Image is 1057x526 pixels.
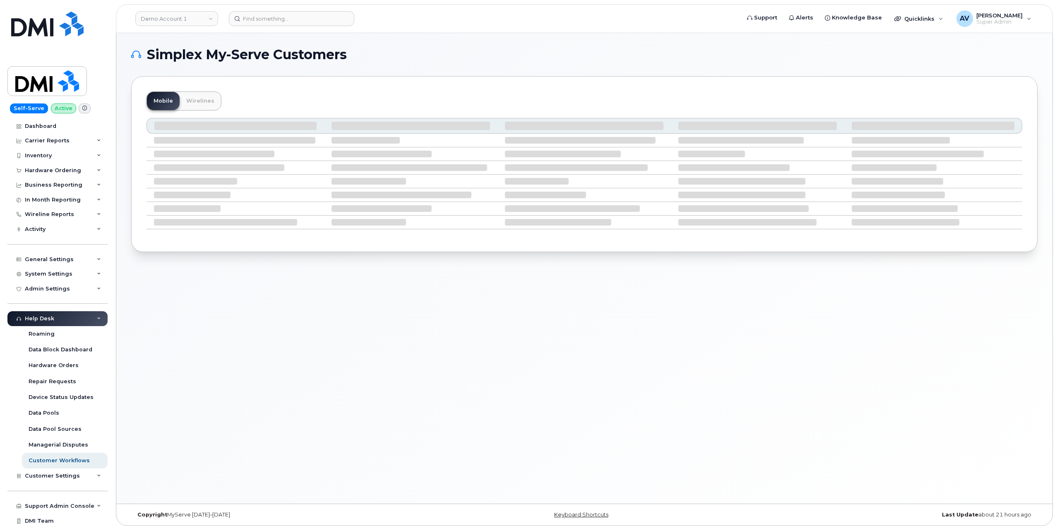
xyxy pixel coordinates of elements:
[147,92,180,110] a: Mobile
[735,512,1038,518] div: about 21 hours ago
[137,512,167,518] strong: Copyright
[942,512,978,518] strong: Last Update
[180,92,221,110] a: Wirelines
[147,48,347,61] span: Simplex My-Serve Customers
[131,512,433,518] div: MyServe [DATE]–[DATE]
[554,512,608,518] a: Keyboard Shortcuts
